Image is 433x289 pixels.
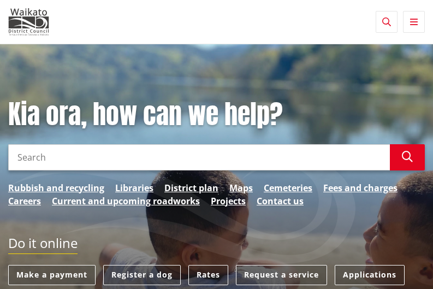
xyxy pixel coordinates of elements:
a: Rates [188,265,228,285]
a: Careers [8,194,41,208]
a: Make a payment [8,265,96,285]
input: Search input [8,144,390,170]
h1: Kia ora, how can we help? [8,99,425,131]
a: District plan [164,181,218,194]
a: Libraries [115,181,153,194]
a: Register a dog [103,265,181,285]
a: Request a service [236,265,327,285]
a: Applications [335,265,405,285]
a: Rubbish and recycling [8,181,104,194]
img: Waikato District Council - Te Kaunihera aa Takiwaa o Waikato [8,8,49,36]
a: Maps [229,181,253,194]
a: Current and upcoming roadworks [52,194,200,208]
a: Contact us [257,194,304,208]
a: Projects [211,194,246,208]
a: Fees and charges [323,181,398,194]
h2: Do it online [8,235,78,255]
a: Cemeteries [264,181,312,194]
